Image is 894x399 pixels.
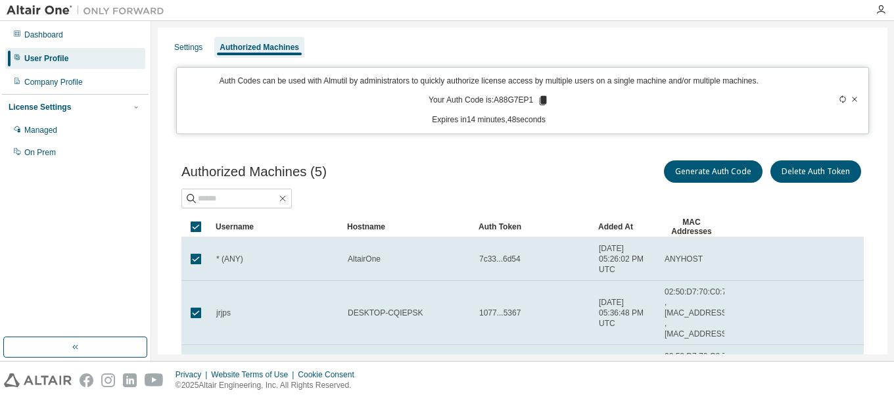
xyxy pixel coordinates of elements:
div: Website Terms of Use [211,369,298,380]
div: Privacy [176,369,211,380]
span: AltairOne [348,254,381,264]
p: Your Auth Code is: A88G7EP1 [429,95,549,106]
div: User Profile [24,53,68,64]
div: Managed [24,125,57,135]
div: Settings [174,42,202,53]
div: Cookie Consent [298,369,362,380]
p: © 2025 Altair Engineering, Inc. All Rights Reserved. [176,380,362,391]
div: Dashboard [24,30,63,40]
span: 7c33...6d54 [479,254,521,264]
img: linkedin.svg [123,373,137,387]
span: Authorized Machines (5) [181,164,327,179]
span: jrjps [216,308,231,318]
span: [DATE] 05:26:02 PM UTC [599,243,653,275]
div: On Prem [24,147,56,158]
img: Altair One [7,4,171,17]
div: Authorized Machines [220,42,299,53]
span: 1077...5367 [479,308,521,318]
div: Username [216,216,337,237]
p: Auth Codes can be used with Almutil by administrators to quickly authorize license access by mult... [185,76,793,87]
div: Company Profile [24,77,83,87]
div: MAC Addresses [664,216,719,237]
img: facebook.svg [80,373,93,387]
button: Delete Auth Token [770,160,861,183]
span: ANYHOST [665,254,703,264]
span: * (ANY) [216,254,243,264]
div: Hostname [347,216,468,237]
img: youtube.svg [145,373,164,387]
button: Generate Auth Code [664,160,763,183]
p: Expires in 14 minutes, 48 seconds [185,114,793,126]
img: altair_logo.svg [4,373,72,387]
img: instagram.svg [101,373,115,387]
span: 02:50:D7:70:C0:79 , [MAC_ADDRESS] , [MAC_ADDRESS] [665,287,731,339]
span: DESKTOP-CQIEPSK [348,308,423,318]
div: License Settings [9,102,71,112]
div: Added At [598,216,653,237]
div: Auth Token [479,216,588,237]
span: [DATE] 05:36:48 PM UTC [599,297,653,329]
